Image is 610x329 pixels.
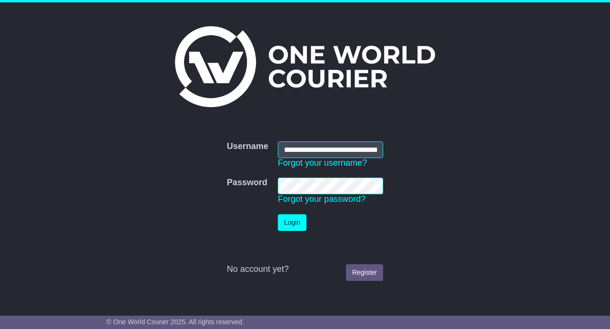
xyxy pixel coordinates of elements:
[227,264,383,275] div: No account yet?
[106,318,244,326] span: © One World Courier 2025. All rights reserved.
[227,141,268,152] label: Username
[227,178,267,188] label: Password
[278,158,367,168] a: Forgot your username?
[175,26,435,107] img: One World
[278,194,366,204] a: Forgot your password?
[346,264,383,281] a: Register
[278,214,306,231] button: Login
